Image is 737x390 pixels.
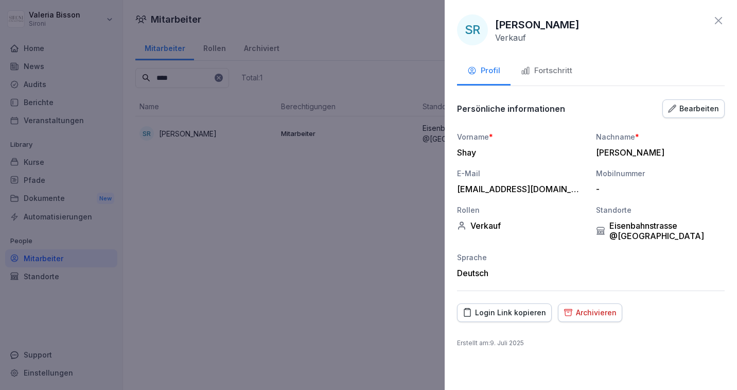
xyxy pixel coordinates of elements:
div: [PERSON_NAME] [596,147,720,158]
div: Vorname [457,131,586,142]
div: Deutsch [457,268,586,278]
button: Bearbeiten [662,99,725,118]
div: E-Mail [457,168,586,179]
div: SR [457,14,488,45]
div: Standorte [596,205,725,215]
button: Archivieren [558,303,622,322]
div: Shay [457,147,581,158]
div: Sprache [457,252,586,263]
div: Nachname [596,131,725,142]
div: Login Link kopieren [463,307,546,318]
button: Login Link kopieren [457,303,552,322]
div: Fortschritt [521,65,572,77]
div: Archivieren [564,307,617,318]
div: [EMAIL_ADDRESS][DOMAIN_NAME] [457,184,581,194]
div: Eisenbahnstrasse @[GEOGRAPHIC_DATA] [596,221,725,241]
div: Rollen [457,205,586,215]
p: Verkauf [495,32,526,43]
div: Bearbeiten [668,103,719,114]
div: Profil [467,65,500,77]
p: Persönliche informationen [457,104,565,114]
div: Mobilnummer [596,168,725,179]
button: Profil [457,58,511,86]
button: Fortschritt [511,58,583,86]
div: - [596,184,720,194]
p: [PERSON_NAME] [495,17,580,32]
p: Erstellt am : 9. Juli 2025 [457,338,725,348]
div: Verkauf [457,221,586,231]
